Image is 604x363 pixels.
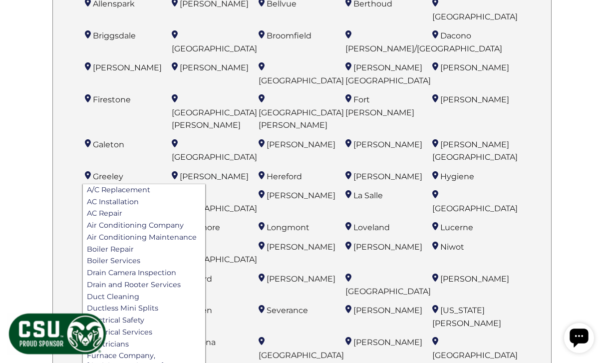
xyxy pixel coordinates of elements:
[353,242,422,252] span: [PERSON_NAME]
[83,220,205,232] a: Air Conditioning Company
[267,191,335,200] span: [PERSON_NAME]
[432,351,518,360] span: [GEOGRAPHIC_DATA]
[83,232,205,244] a: Air Conditioning Maintenance
[83,267,205,279] a: Drain Camera Inspection
[172,44,257,53] span: [GEOGRAPHIC_DATA]
[267,31,311,40] span: Broomfield
[83,279,205,291] a: Drain and Rooter Services
[93,95,131,104] span: Firestone
[259,351,344,360] span: [GEOGRAPHIC_DATA]
[4,4,34,34] div: Open chat widget
[267,242,335,252] span: [PERSON_NAME]
[83,255,205,267] a: Boiler Services
[259,108,344,130] span: [GEOGRAPHIC_DATA][PERSON_NAME]
[83,196,205,208] a: AC Installation
[172,204,257,213] span: [GEOGRAPHIC_DATA]
[353,306,422,315] span: [PERSON_NAME]
[267,306,308,315] span: Severance
[345,44,502,53] span: [PERSON_NAME]/[GEOGRAPHIC_DATA]
[83,244,205,256] a: Boiler Repair
[440,172,474,181] span: Hygiene
[267,223,309,232] span: Longmont
[345,95,414,117] span: Fort [PERSON_NAME]
[353,172,422,181] span: [PERSON_NAME]
[259,76,344,85] span: [GEOGRAPHIC_DATA]
[267,172,302,181] span: Hereford
[440,63,509,72] span: [PERSON_NAME]
[93,140,124,149] span: Galeton
[172,108,257,130] span: [GEOGRAPHIC_DATA][PERSON_NAME]
[172,152,257,162] span: [GEOGRAPHIC_DATA]
[440,95,509,104] span: [PERSON_NAME]
[440,31,471,40] span: Dacono
[7,312,107,356] img: CSU Sponsor Badge
[440,242,464,252] span: Niwot
[353,223,390,232] span: Loveland
[83,208,205,220] a: AC Repair
[83,327,205,339] a: Electrical Services
[83,315,205,327] a: Electrical Safety
[440,223,473,232] span: Lucerne
[83,303,205,315] a: Ductless Mini Splits
[172,255,257,264] span: [GEOGRAPHIC_DATA]
[432,204,518,213] span: [GEOGRAPHIC_DATA]
[93,31,136,40] span: Briggsdale
[432,12,518,21] span: [GEOGRAPHIC_DATA]
[93,172,123,181] span: Greeley
[345,63,431,85] span: [PERSON_NAME][GEOGRAPHIC_DATA]
[83,184,205,196] a: A/C Replacement
[93,63,162,72] span: [PERSON_NAME]
[353,191,383,200] span: La Salle
[353,338,422,347] span: [PERSON_NAME]
[267,140,335,149] span: [PERSON_NAME]
[180,172,249,181] span: [PERSON_NAME]
[83,339,205,351] a: Electricians
[83,291,205,303] a: Duct Cleaning
[267,274,335,284] span: [PERSON_NAME]
[440,274,509,284] span: [PERSON_NAME]
[432,306,501,328] span: [US_STATE] [PERSON_NAME]
[353,140,422,149] span: [PERSON_NAME]
[432,140,518,162] span: [PERSON_NAME][GEOGRAPHIC_DATA]
[180,63,249,72] span: [PERSON_NAME]
[345,287,431,296] span: [GEOGRAPHIC_DATA]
